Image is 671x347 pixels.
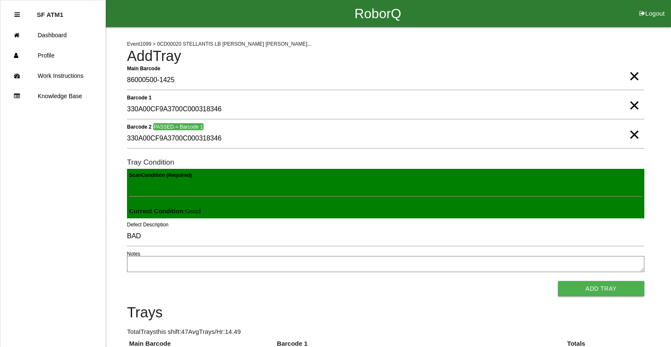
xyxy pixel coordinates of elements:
button: Add Tray [558,281,644,296]
span: : Good [129,207,201,215]
b: Main Barcode [127,65,160,71]
a: Dashboard [0,25,105,45]
h4: Add Tray [127,48,644,64]
span: Clear Input [629,59,640,76]
p: Total Trays this shift: 47 Avg Trays /Hr: 14.49 [127,327,644,337]
span: Clear Input [629,118,640,135]
p: SF ATM1 [37,5,64,18]
span: Clear Input [629,88,640,105]
input: Required [127,71,644,90]
b: Scan Condition (Required) [129,172,192,178]
h6: Tray Condition [127,158,644,166]
b: Current Condition [129,207,183,215]
b: Barcode 1 [127,94,152,100]
a: Knowledge Base [0,86,105,106]
span: Event 1099 > 0CD00020 STELLANTIS LB [PERSON_NAME] [PERSON_NAME]... [127,41,312,47]
h4: Trays [127,305,644,321]
b: Barcode 2 [127,124,152,129]
div: Close [14,5,20,25]
span: PASSED = Barcode 1 [153,123,203,130]
a: Work Instructions [0,66,105,86]
label: Notes [127,250,140,258]
label: Defect Description [127,221,168,229]
a: Profile [0,45,105,66]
